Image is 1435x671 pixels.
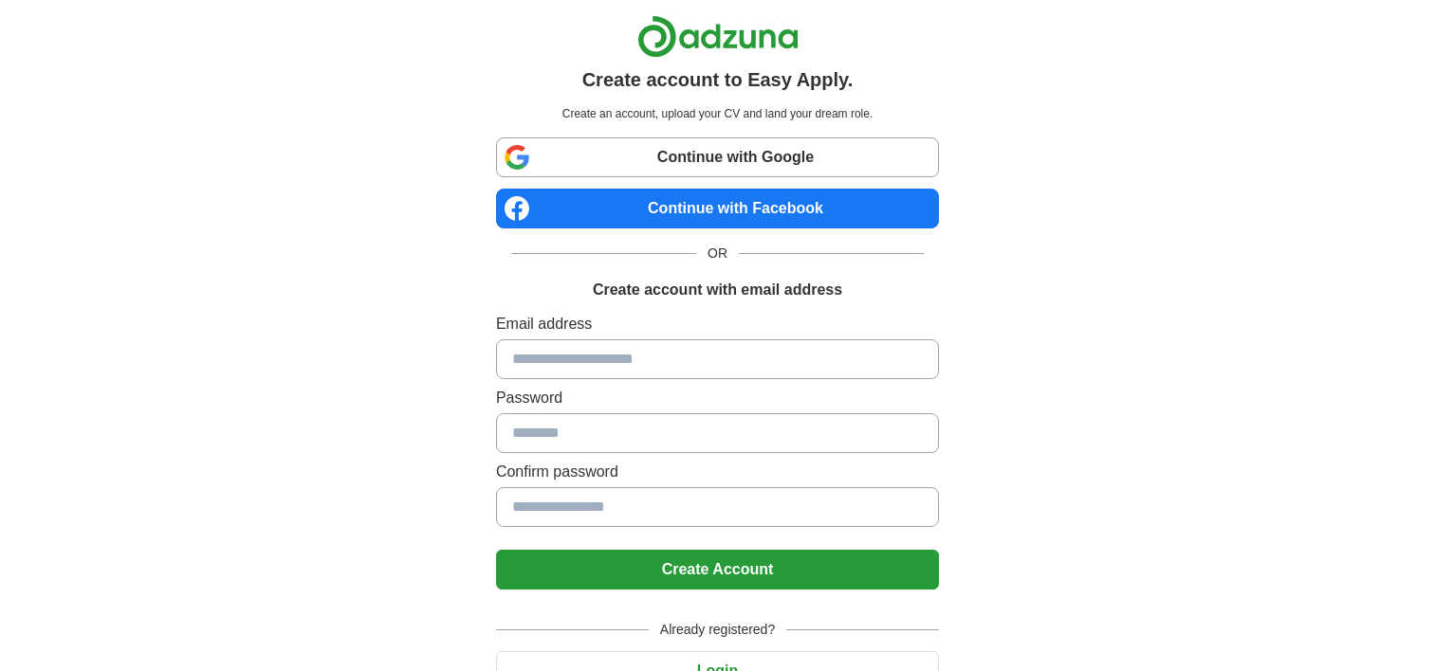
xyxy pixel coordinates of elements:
span: Already registered? [649,620,786,640]
h1: Create account with email address [593,279,842,301]
h1: Create account to Easy Apply. [582,65,854,94]
button: Create Account [496,550,939,589]
label: Password [496,387,939,409]
img: Adzuna logo [637,15,799,58]
span: OR [696,244,739,263]
p: Create an account, upload your CV and land your dream role. [500,105,935,122]
label: Confirm password [496,461,939,483]
a: Continue with Facebook [496,189,939,228]
a: Continue with Google [496,137,939,177]
label: Email address [496,313,939,335]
